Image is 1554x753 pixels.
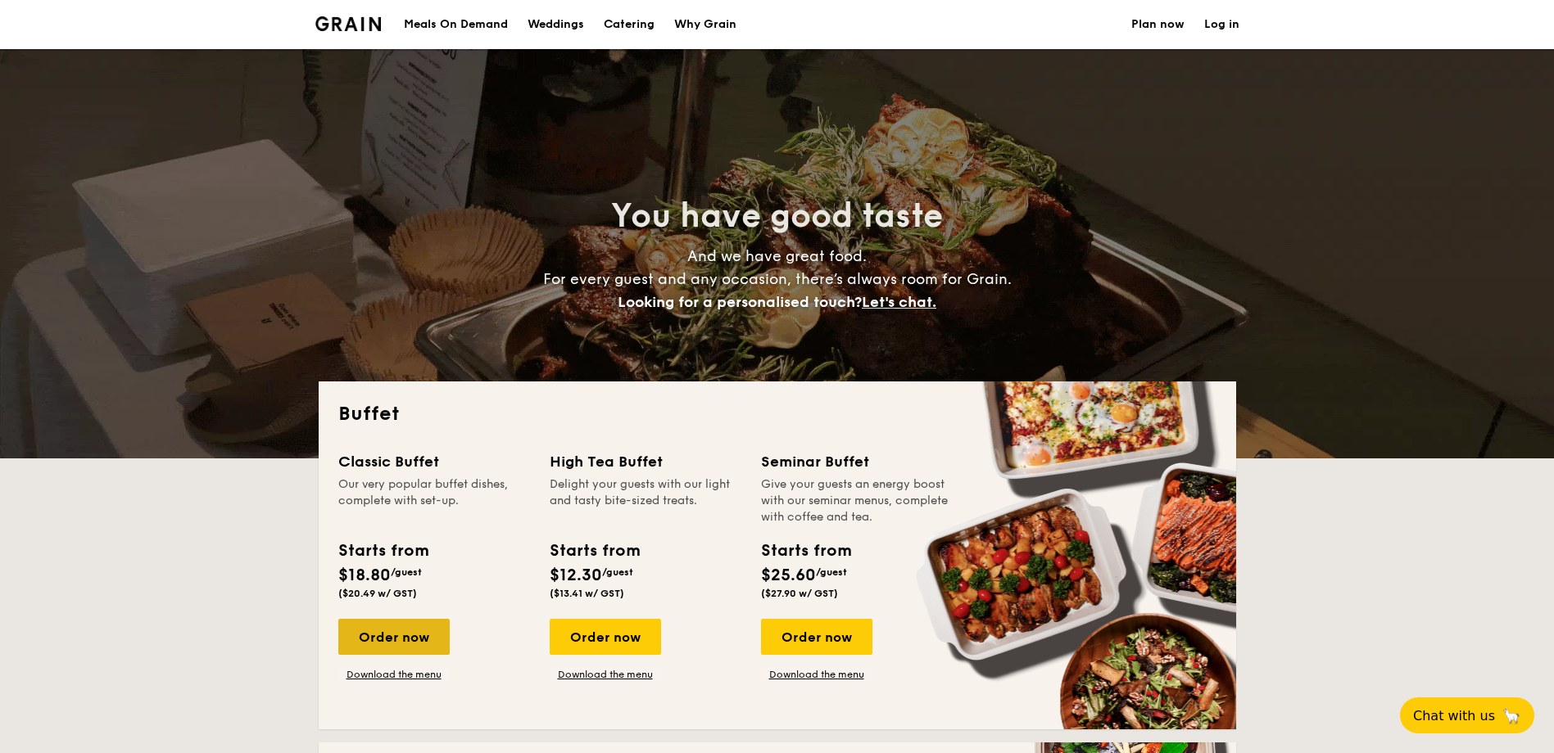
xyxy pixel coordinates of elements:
[338,668,450,681] a: Download the menu
[611,196,943,236] span: You have good taste
[761,539,850,563] div: Starts from
[1400,697,1534,733] button: Chat with us🦙
[761,588,838,599] span: ($27.90 w/ GST)
[338,539,428,563] div: Starts from
[338,566,391,585] span: $18.80
[543,247,1012,311] span: And we have great food. For every guest and any occasion, there’s always room for Grain.
[315,16,382,31] img: Grain
[761,619,872,655] div: Order now
[550,539,639,563] div: Starts from
[550,476,741,525] div: Delight your guests with our light and tasty bite-sized treats.
[550,619,661,655] div: Order now
[550,588,624,599] span: ($13.41 w/ GST)
[338,401,1216,427] h2: Buffet
[761,566,816,585] span: $25.60
[816,566,847,578] span: /guest
[338,450,530,473] div: Classic Buffet
[315,16,382,31] a: Logotype
[550,668,661,681] a: Download the menu
[338,476,530,525] div: Our very popular buffet dishes, complete with set-up.
[602,566,633,578] span: /guest
[338,619,450,655] div: Order now
[391,566,422,578] span: /guest
[862,293,936,311] span: Let's chat.
[550,566,602,585] span: $12.30
[761,668,872,681] a: Download the menu
[761,476,953,525] div: Give your guests an energy boost with our seminar menus, complete with coffee and tea.
[1413,708,1495,724] span: Chat with us
[618,293,862,311] span: Looking for a personalised touch?
[761,450,953,473] div: Seminar Buffet
[1502,706,1521,725] span: 🦙
[550,450,741,473] div: High Tea Buffet
[338,588,417,599] span: ($20.49 w/ GST)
